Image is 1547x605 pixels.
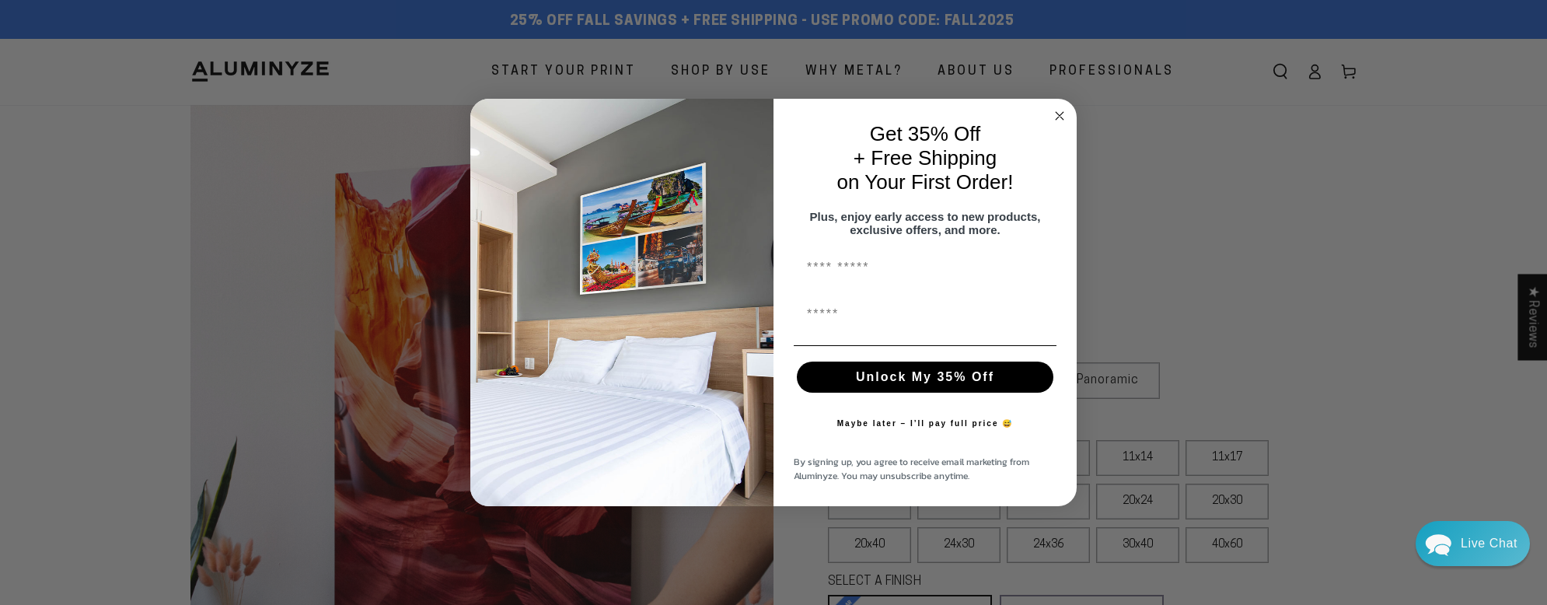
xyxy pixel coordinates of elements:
[854,146,997,170] span: + Free Shipping
[470,99,773,506] img: 728e4f65-7e6c-44e2-b7d1-0292a396982f.jpeg
[797,362,1053,393] button: Unlock My 35% Off
[870,122,981,145] span: Get 35% Off
[1461,521,1517,566] div: Contact Us Directly
[794,455,1029,483] span: By signing up, you agree to receive email marketing from Aluminyze. You may unsubscribe anytime.
[1416,521,1530,566] div: Chat widget toggle
[794,345,1056,346] img: underline
[837,170,1014,194] span: on Your First Order!
[810,210,1041,236] span: Plus, enjoy early access to new products, exclusive offers, and more.
[1050,107,1069,125] button: Close dialog
[829,408,1021,439] button: Maybe later – I’ll pay full price 😅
